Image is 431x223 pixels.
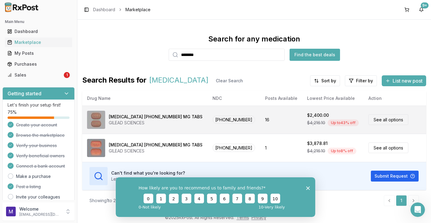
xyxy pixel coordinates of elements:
[368,143,408,153] a: See all options
[260,106,302,134] td: 16
[16,194,60,200] a: Invite your colleagues
[393,77,423,84] span: List new post
[382,78,426,84] a: List new post
[16,184,41,190] span: Post a listing
[7,72,63,78] div: Sales
[116,177,315,217] iframe: Survey from RxPost
[19,212,61,217] p: [EMAIL_ADDRESS][DOMAIN_NAME]
[321,78,336,84] span: Sort by
[2,59,75,69] button: Purchases
[6,207,16,216] img: User avatar
[208,91,260,106] th: NDC
[356,78,373,84] span: Filter by
[89,198,137,204] div: Showing 1 to 2 of 2 entries
[396,195,407,206] a: 1
[16,173,51,179] a: Make a purchase
[2,70,75,80] button: Sales1
[16,122,57,128] span: Create your account
[345,75,377,86] button: Filter by
[212,116,255,124] span: [PHONE_NUMBER]
[87,111,105,129] img: Biktarvy 50-200-25 MG TABS
[93,7,151,13] nav: breadcrumb
[307,140,328,146] div: $3,878.81
[302,91,364,106] th: Lowest Price Available
[328,120,359,126] div: Up to 43 % off
[364,91,426,106] th: Action
[109,142,203,148] div: [MEDICAL_DATA] [PHONE_NUMBER] MG TABS
[16,132,65,138] span: Browse the marketplace
[5,26,72,37] a: Dashboard
[368,114,408,125] a: See all options
[2,48,75,58] button: My Posts
[5,37,72,48] a: Marketplace
[8,102,70,108] p: Let's finish your setup first!
[19,206,61,212] p: Welcome
[251,215,266,220] a: Privacy
[211,75,248,86] button: Clear Search
[82,75,147,86] span: Search Results for
[310,75,340,86] button: Sort by
[2,2,41,12] img: RxPost Logo
[109,148,203,154] div: GILEAD SCIENCES
[237,215,249,220] a: Terms
[82,91,208,106] th: Drug Name
[328,148,356,154] div: Up to 8 % off
[16,153,65,159] span: Verify beneficial owners
[93,7,115,13] a: Dashboard
[212,144,255,152] span: [PHONE_NUMBER]
[5,48,72,59] a: My Posts
[7,28,70,34] div: Dashboard
[307,112,329,118] div: $2,400.00
[16,163,65,169] span: Connect a bank account
[7,39,70,45] div: Marketplace
[416,5,426,15] button: 9+
[384,195,419,206] nav: pagination
[307,148,325,154] span: $4,216.10
[371,171,419,182] button: Submit Request
[410,202,425,217] iframe: Intercom live chat
[2,27,75,36] button: Dashboard
[111,170,284,176] h3: Can't find what you're looking for?
[5,59,72,70] a: Purchases
[125,7,151,13] span: Marketplace
[7,61,70,67] div: Purchases
[307,120,325,126] span: $4,216.10
[87,139,105,157] img: Biktarvy 30-120-15 MG TABS
[149,75,209,86] span: [MEDICAL_DATA]
[8,109,17,115] span: 75 %
[109,120,203,126] div: GILEAD SCIENCES
[111,176,284,182] p: Let us know! Our pharmacy success team will work hard to find the products you need.
[421,2,429,8] div: 9+
[260,134,302,162] td: 1
[7,50,70,56] div: My Posts
[5,19,72,24] h2: Main Menu
[64,72,70,78] div: 1
[8,90,41,97] h3: Getting started
[260,91,302,106] th: Posts Available
[109,114,203,120] div: [MEDICAL_DATA] [PHONE_NUMBER] MG TABS
[5,70,72,80] a: Sales1
[2,38,75,47] button: Marketplace
[208,34,300,44] div: Search for any medication
[382,75,426,86] button: List new post
[16,143,57,149] span: Verify your business
[290,49,340,61] button: Find the best deals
